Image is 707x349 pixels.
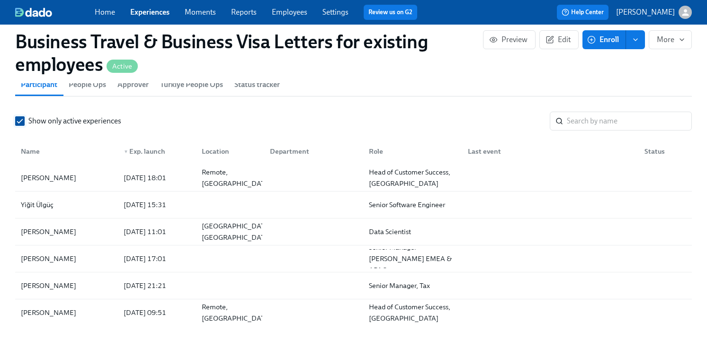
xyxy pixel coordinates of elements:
h1: Business Travel & Business Visa Letters for existing employees [15,30,483,76]
span: Edit [547,35,571,44]
div: [PERSON_NAME][DATE] 11:01[GEOGRAPHIC_DATA], [GEOGRAPHIC_DATA]Data Scientist [15,218,692,245]
p: [PERSON_NAME] [616,7,675,17]
div: Senior Software Engineer [365,199,460,210]
div: Role [361,142,460,161]
div: Name [17,142,116,161]
span: Active [107,63,138,70]
div: Status [637,142,690,161]
span: More [657,35,684,44]
div: Senior Manager [PERSON_NAME] EMEA & APAC [365,242,460,276]
div: Status [641,146,690,157]
div: [PERSON_NAME] [17,253,116,264]
div: Last event [460,142,637,161]
div: [DATE] 17:01 [120,253,194,264]
div: [DATE] 15:31 [120,199,194,210]
div: [PERSON_NAME] [17,280,116,291]
div: Senior Manager, Tax [365,280,460,291]
div: Name [17,146,116,157]
div: Location [194,142,263,161]
div: [PERSON_NAME] [17,307,116,318]
div: [DATE] 21:21 [120,280,194,291]
div: Remote, [GEOGRAPHIC_DATA] [198,301,275,324]
div: Yiğit Ülgüç[DATE] 15:31Senior Software Engineer [15,192,692,218]
button: [PERSON_NAME] [616,6,692,19]
div: [PERSON_NAME] [17,172,116,183]
a: dado [15,8,95,17]
div: [DATE] 18:01 [120,172,194,183]
button: Preview [483,30,536,49]
span: ▼ [124,149,128,154]
div: [GEOGRAPHIC_DATA], [GEOGRAPHIC_DATA] [198,220,277,243]
div: [PERSON_NAME][DATE] 18:01Remote, [GEOGRAPHIC_DATA]Head of Customer Success, [GEOGRAPHIC_DATA] [15,165,692,192]
div: [PERSON_NAME][DATE] 09:51Remote, [GEOGRAPHIC_DATA]Head of Customer Success, [GEOGRAPHIC_DATA] [15,299,692,326]
div: [DATE] 09:51 [120,307,194,318]
span: Status tracker [234,78,280,91]
button: Review us on G2 [364,5,417,20]
div: Head of Customer Success, [GEOGRAPHIC_DATA] [365,301,460,324]
a: Home [95,8,115,17]
span: Participant [21,78,57,91]
span: Enroll [589,35,619,44]
span: Approver [117,78,149,91]
div: Location [198,146,263,157]
a: Employees [272,8,307,17]
div: Data Scientist [365,226,460,237]
div: [PERSON_NAME][DATE] 21:21Senior Manager, Tax [15,272,692,299]
span: Show only active experiences [28,116,121,126]
div: Department [262,142,361,161]
button: More [649,30,692,49]
div: Last event [464,146,637,157]
span: People Ops [69,78,106,91]
a: Settings [322,8,349,17]
a: Review us on G2 [368,8,412,17]
div: [DATE] 11:01 [120,226,194,237]
div: Role [365,146,460,157]
a: Experiences [130,8,170,17]
div: Department [266,146,361,157]
button: Edit [539,30,579,49]
div: Head of Customer Success, [GEOGRAPHIC_DATA] [365,166,460,189]
button: Help Center [557,5,609,20]
span: Türkiye People Ops [160,78,223,91]
a: Moments [185,8,216,17]
img: dado [15,8,52,17]
a: Reports [231,8,257,17]
div: Yiğit Ülgüç [17,199,116,210]
div: Exp. launch [120,146,194,157]
div: Remote, [GEOGRAPHIC_DATA] [198,166,275,189]
input: Search by name [567,112,692,131]
div: [PERSON_NAME][DATE] 17:01Senior Manager [PERSON_NAME] EMEA & APAC [15,245,692,272]
button: Enroll [582,30,626,49]
button: enroll [626,30,645,49]
div: ▼Exp. launch [116,142,194,161]
span: Preview [491,35,528,44]
span: Help Center [562,8,604,17]
div: [PERSON_NAME] [17,226,116,237]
